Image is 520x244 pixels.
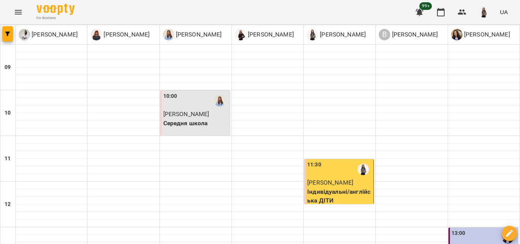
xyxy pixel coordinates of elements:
[19,29,78,40] div: Ольга Березій
[451,29,510,40] a: О [PERSON_NAME]
[307,161,321,169] label: 11:30
[91,29,150,40] div: Михайлова Тетяна
[246,30,294,39] p: [PERSON_NAME]
[163,92,177,100] label: 10:00
[451,229,466,238] label: 13:00
[451,29,510,40] div: Олена Камінська
[214,95,225,107] img: Анастасія Сікунда
[451,29,463,40] img: О
[30,30,78,39] p: [PERSON_NAME]
[497,5,511,19] button: UA
[379,29,438,40] div: Васильєва Ірина Дмитрівна
[5,155,11,163] h6: 11
[9,3,27,21] button: Menu
[479,7,489,18] img: 6aba04e32ee3c657c737aeeda4e83600.jpg
[500,8,508,16] span: UA
[19,29,78,40] a: О [PERSON_NAME]
[307,29,366,40] a: О [PERSON_NAME]
[163,29,222,40] div: Анастасія Сікунда
[235,29,246,40] img: К
[5,200,11,209] h6: 12
[379,29,390,40] div: В
[163,29,174,40] img: А
[379,29,438,40] a: В [PERSON_NAME]
[502,232,514,244] img: Олена Камінська
[307,187,372,205] p: Індивідуальні/англійська ДІТИ
[5,109,11,117] h6: 10
[235,29,294,40] a: К [PERSON_NAME]
[235,29,294,40] div: Катерина Постернак
[102,30,150,39] p: [PERSON_NAME]
[91,29,150,40] a: М [PERSON_NAME]
[174,30,222,39] p: [PERSON_NAME]
[357,164,369,175] img: Омельченко Маргарита
[307,179,353,186] span: [PERSON_NAME]
[163,29,222,40] a: А [PERSON_NAME]
[318,30,366,39] p: [PERSON_NAME]
[163,119,228,128] p: Середня школа
[307,29,366,40] div: Омельченко Маргарита
[390,30,438,39] p: [PERSON_NAME]
[307,29,318,40] img: О
[91,29,102,40] img: М
[5,63,11,72] h6: 09
[420,2,432,10] span: 99+
[463,30,510,39] p: [PERSON_NAME]
[37,4,75,15] img: Voopty Logo
[163,110,209,118] span: [PERSON_NAME]
[19,29,30,40] img: О
[37,16,75,21] span: For Business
